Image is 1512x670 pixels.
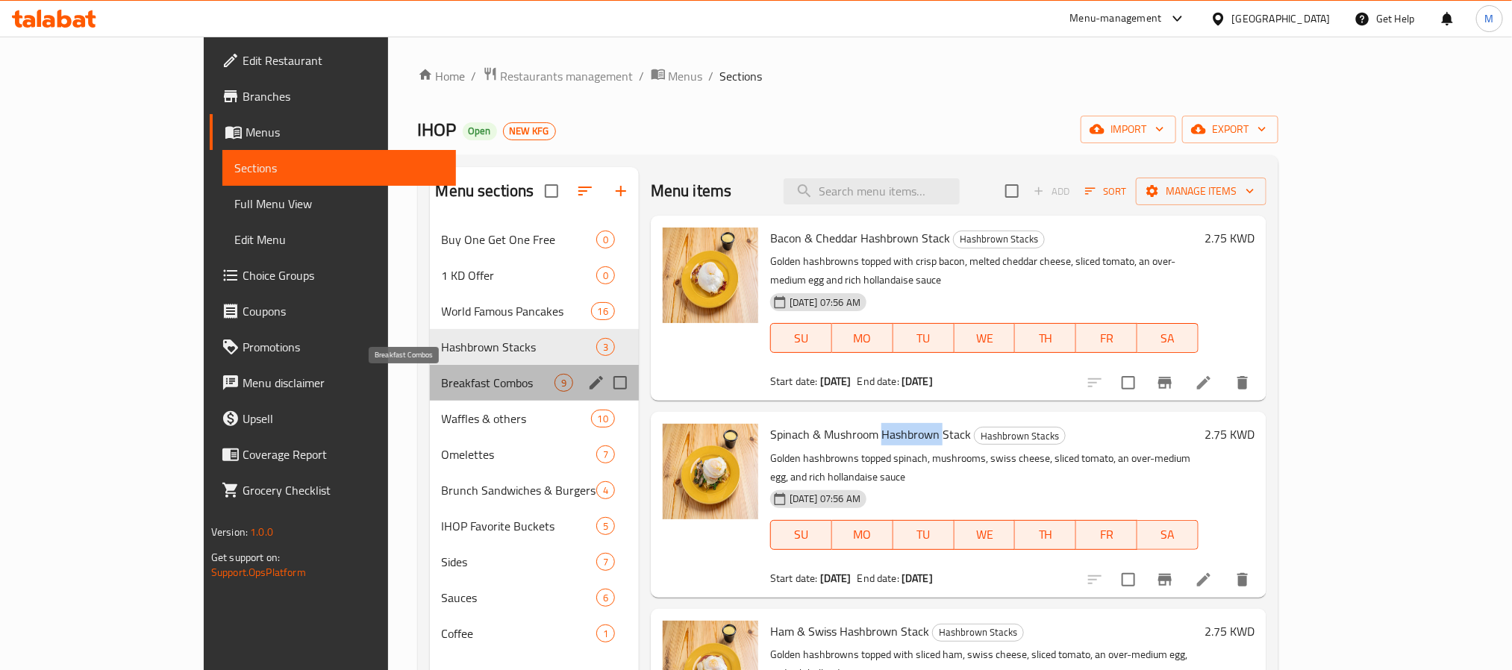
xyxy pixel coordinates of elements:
[211,548,280,567] span: Get support on:
[442,553,596,571] span: Sides
[463,122,497,140] div: Open
[770,569,818,588] span: Start date:
[996,175,1028,207] span: Select section
[770,252,1199,289] p: Golden hashbrowns topped with crisp bacon, melted cheddar cheese, sliced tomato, an over-medium e...
[222,186,456,222] a: Full Menu View
[1113,367,1144,398] span: Select to update
[663,228,758,323] img: Bacon & Cheddar Hashbrown Stack
[210,257,456,293] a: Choice Groups
[442,266,596,284] span: 1 KD Offer
[442,410,591,428] span: Waffles & others
[1021,524,1070,545] span: TH
[1076,323,1137,353] button: FR
[1093,120,1164,139] span: import
[640,67,645,85] li: /
[1082,328,1131,349] span: FR
[1075,180,1136,203] span: Sort items
[1137,323,1199,353] button: SA
[483,66,634,86] a: Restaurants management
[250,522,273,542] span: 1.0.0
[596,624,615,642] div: items
[430,293,639,329] div: World Famous Pancakes16
[596,589,615,607] div: items
[838,524,887,545] span: MO
[501,67,634,85] span: Restaurants management
[430,616,639,651] div: Coffee1
[210,472,456,508] a: Grocery Checklist
[442,231,596,248] span: Buy One Get One Free
[933,624,1023,641] span: Hashbrown Stacks
[1148,182,1255,201] span: Manage items
[442,624,596,642] div: Coffee
[430,401,639,436] div: Waffles & others10
[597,591,614,605] span: 6
[1205,228,1255,248] h6: 2.75 KWD
[1081,116,1176,143] button: import
[418,66,1278,86] nav: breadcrumb
[243,445,444,463] span: Coverage Report
[1225,562,1260,598] button: delete
[902,372,933,391] b: [DATE]
[234,231,444,248] span: Edit Menu
[222,222,456,257] a: Edit Menu
[597,627,614,641] span: 1
[596,266,615,284] div: items
[596,445,615,463] div: items
[770,372,818,391] span: Start date:
[246,123,444,141] span: Menus
[1485,10,1494,27] span: M
[243,51,444,69] span: Edit Restaurant
[669,67,703,85] span: Menus
[597,483,614,498] span: 4
[770,323,832,353] button: SU
[1028,180,1075,203] span: Add item
[210,401,456,436] a: Upsell
[770,520,832,550] button: SU
[243,87,444,105] span: Branches
[472,67,477,85] li: /
[597,448,614,462] span: 7
[592,412,614,426] span: 10
[954,231,1044,248] span: Hashbrown Stacks
[210,436,456,472] a: Coverage Report
[211,522,248,542] span: Version:
[591,410,615,428] div: items
[430,580,639,616] div: Sauces6
[1147,365,1183,401] button: Branch-specific-item
[832,323,893,353] button: MO
[596,553,615,571] div: items
[784,492,866,506] span: [DATE] 07:56 AM
[770,449,1199,486] p: Golden hashbrowns topped spinach, mushrooms, swiss cheese, sliced tomato, an over-medium egg, and...
[243,266,444,284] span: Choice Groups
[210,293,456,329] a: Coupons
[222,150,456,186] a: Sections
[504,125,555,137] span: NEW KFG
[597,233,614,247] span: 0
[596,338,615,356] div: items
[243,302,444,320] span: Coupons
[442,445,596,463] span: Omelettes
[442,589,596,607] div: Sauces
[1195,374,1213,392] a: Edit menu item
[442,302,591,320] span: World Famous Pancakes
[430,329,639,365] div: Hashbrown Stacks3
[210,114,456,150] a: Menus
[597,269,614,283] span: 0
[960,328,1010,349] span: WE
[597,555,614,569] span: 7
[770,620,929,642] span: Ham & Swiss Hashbrown Stack
[442,481,596,499] span: Brunch Sandwiches & Burgers Combos
[210,78,456,114] a: Branches
[597,340,614,354] span: 3
[857,569,899,588] span: End date:
[585,372,607,394] button: edit
[430,222,639,257] div: Buy One Get One Free0
[536,175,567,207] span: Select all sections
[651,180,732,202] h2: Menu items
[1021,328,1070,349] span: TH
[960,524,1010,545] span: WE
[899,524,949,545] span: TU
[955,323,1016,353] button: WE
